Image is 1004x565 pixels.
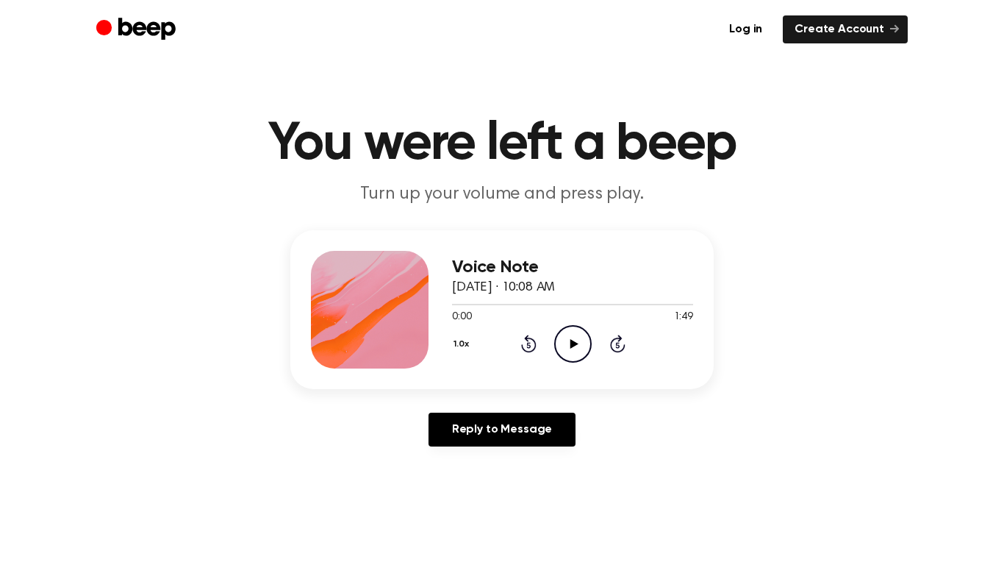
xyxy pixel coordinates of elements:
span: 1:49 [674,310,693,325]
a: Create Account [783,15,908,43]
span: [DATE] · 10:08 AM [452,281,555,294]
span: 0:00 [452,310,471,325]
h1: You were left a beep [126,118,878,171]
h3: Voice Note [452,257,693,277]
p: Turn up your volume and press play. [220,182,784,207]
a: Reply to Message [429,413,575,447]
a: Beep [96,15,179,44]
a: Log in [717,15,774,43]
button: 1.0x [452,332,475,357]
